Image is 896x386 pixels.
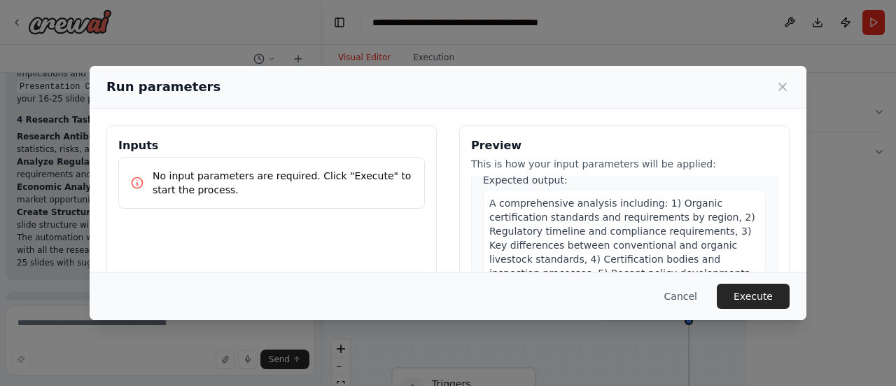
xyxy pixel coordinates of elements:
p: This is how your input parameters will be applied: [471,157,778,171]
h3: Preview [471,137,778,154]
button: Execute [717,284,790,309]
span: Expected output: [483,174,568,186]
button: Cancel [653,284,708,309]
span: A comprehensive analysis including: 1) Organic certification standards and requirements by region... [489,198,756,307]
p: No input parameters are required. Click "Execute" to start the process. [153,169,413,197]
h3: Inputs [118,137,425,154]
h2: Run parameters [106,77,220,97]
